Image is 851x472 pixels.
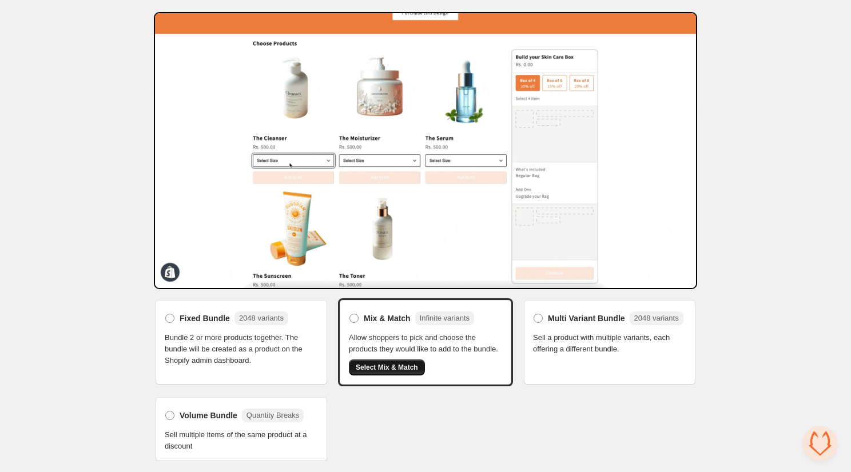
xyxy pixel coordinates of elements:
[165,429,318,452] span: Sell multiple items of the same product at a discount
[364,313,411,324] span: Mix & Match
[548,313,625,324] span: Multi Variant Bundle
[154,12,697,289] img: Bundle Preview
[420,314,470,322] span: Infinite variants
[180,410,237,421] span: Volume Bundle
[246,411,300,419] span: Quantity Breaks
[356,363,418,372] span: Select Mix & Match
[634,314,679,322] span: 2048 variants
[533,332,686,355] span: Sell a product with multiple variants, each offering a different bundle.
[165,332,318,366] span: Bundle 2 or more products together. The bundle will be created as a product on the Shopify admin ...
[239,314,284,322] span: 2048 variants
[349,332,502,355] span: Allow shoppers to pick and choose the products they would like to add to the bundle.
[180,313,230,324] span: Fixed Bundle
[803,426,837,461] div: Open chat
[349,359,425,375] button: Select Mix & Match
